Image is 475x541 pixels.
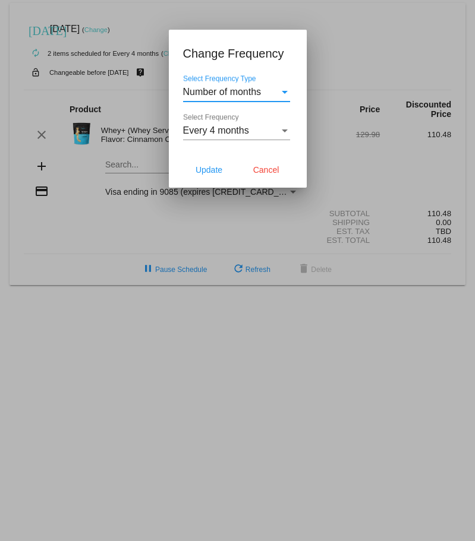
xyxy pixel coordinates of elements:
span: Every 4 months [183,125,249,135]
button: Update [183,159,235,181]
mat-select: Select Frequency Type [183,87,290,97]
button: Cancel [240,159,292,181]
h1: Change Frequency [183,44,292,63]
span: Number of months [183,87,262,97]
mat-select: Select Frequency [183,125,290,136]
span: Cancel [253,165,279,175]
span: Update [196,165,222,175]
